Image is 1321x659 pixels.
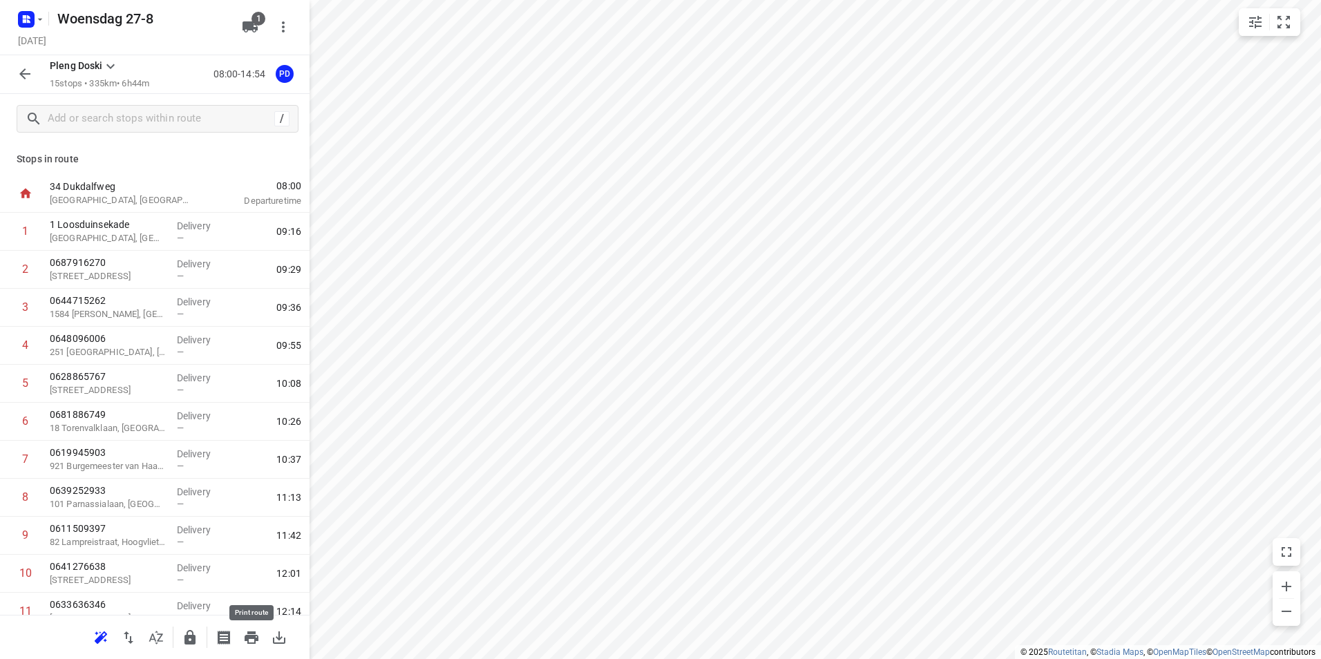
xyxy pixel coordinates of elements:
[19,566,32,580] div: 10
[276,376,301,390] span: 10:08
[50,421,166,435] p: 18 Torenvalklaan, Vlaardingen
[210,630,238,643] span: Print shipping labels
[276,528,301,542] span: 11:42
[177,561,228,575] p: Delivery
[177,447,228,461] p: Delivery
[50,294,166,307] p: 0644715262
[1239,8,1300,36] div: small contained button group
[22,452,28,466] div: 7
[50,180,193,193] p: 34 Dukdalfweg
[271,67,298,80] span: Assigned to Pleng Doski
[276,338,301,352] span: 09:55
[1020,647,1315,657] li: © 2025 , © , © © contributors
[271,60,298,88] button: PD
[12,32,52,48] h5: [DATE]
[177,499,184,509] span: —
[276,414,301,428] span: 10:26
[177,409,228,423] p: Delivery
[177,613,184,623] span: —
[50,218,166,231] p: 1 Loosduinsekade
[50,598,166,611] p: 0633636346
[177,523,228,537] p: Delivery
[177,575,184,585] span: —
[50,535,166,549] p: 82 Lampreistraat, Hoogvliet [GEOGRAPHIC_DATA]
[22,262,28,276] div: 2
[1153,647,1206,657] a: OpenMapTiles
[1270,8,1298,36] button: Fit zoom
[265,630,293,643] span: Download route
[276,604,301,618] span: 12:14
[176,624,204,651] button: Lock route
[52,8,231,30] h5: Rename
[50,59,102,73] p: Pleng Doski
[1242,8,1269,36] button: Map settings
[213,67,271,82] p: 08:00-14:54
[177,257,228,271] p: Delivery
[1213,647,1270,657] a: OpenStreetMap
[274,111,289,126] div: /
[269,13,297,41] button: More
[50,611,166,625] p: 79B 2e Schansstraat, Rotterdam
[50,408,166,421] p: 0681886749
[276,225,301,238] span: 09:16
[50,446,166,459] p: 0619945903
[177,599,228,613] p: Delivery
[50,307,166,321] p: 1584 [PERSON_NAME], [GEOGRAPHIC_DATA]
[276,452,301,466] span: 10:37
[22,300,28,314] div: 3
[251,12,265,26] span: 1
[177,271,184,281] span: —
[22,528,28,542] div: 9
[50,77,149,90] p: 15 stops • 335km • 6h44m
[177,385,184,395] span: —
[50,560,166,573] p: 0641276638
[50,193,193,207] p: [GEOGRAPHIC_DATA], [GEOGRAPHIC_DATA]
[22,338,28,352] div: 4
[50,573,166,587] p: [STREET_ADDRESS]
[50,370,166,383] p: 0628865767
[276,566,301,580] span: 12:01
[177,333,228,347] p: Delivery
[115,630,142,643] span: Reverse route
[276,300,301,314] span: 09:36
[177,537,184,547] span: —
[1048,647,1087,657] a: Routetitan
[22,225,28,238] div: 1
[210,179,301,193] span: 08:00
[177,309,184,319] span: —
[50,345,166,359] p: 251 Poptahof Noord, Delft
[177,219,228,233] p: Delivery
[22,414,28,428] div: 6
[210,194,301,208] p: Departure time
[22,490,28,504] div: 8
[50,497,166,511] p: 101 Parnassialaan, Hellevoetsluis
[48,108,274,130] input: Add or search stops within route
[177,423,184,433] span: —
[276,262,301,276] span: 09:29
[50,231,166,245] p: [GEOGRAPHIC_DATA], [GEOGRAPHIC_DATA]
[276,490,301,504] span: 11:13
[236,13,264,41] button: 1
[50,383,166,397] p: [STREET_ADDRESS]
[50,484,166,497] p: 0639252933
[177,461,184,471] span: —
[177,371,228,385] p: Delivery
[177,233,184,243] span: —
[177,347,184,357] span: —
[19,604,32,618] div: 11
[50,269,166,283] p: 61 Leggelostraat, Den Haag
[276,65,294,83] div: PD
[22,376,28,390] div: 5
[1096,647,1143,657] a: Stadia Maps
[50,256,166,269] p: 0687916270
[50,459,166,473] p: 921 Burgemeester van Haarenlaan, [GEOGRAPHIC_DATA]
[87,630,115,643] span: Reoptimize route
[177,295,228,309] p: Delivery
[17,152,293,166] p: Stops in route
[142,630,170,643] span: Sort by time window
[177,485,228,499] p: Delivery
[50,332,166,345] p: 0648096006
[50,522,166,535] p: 0611509397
